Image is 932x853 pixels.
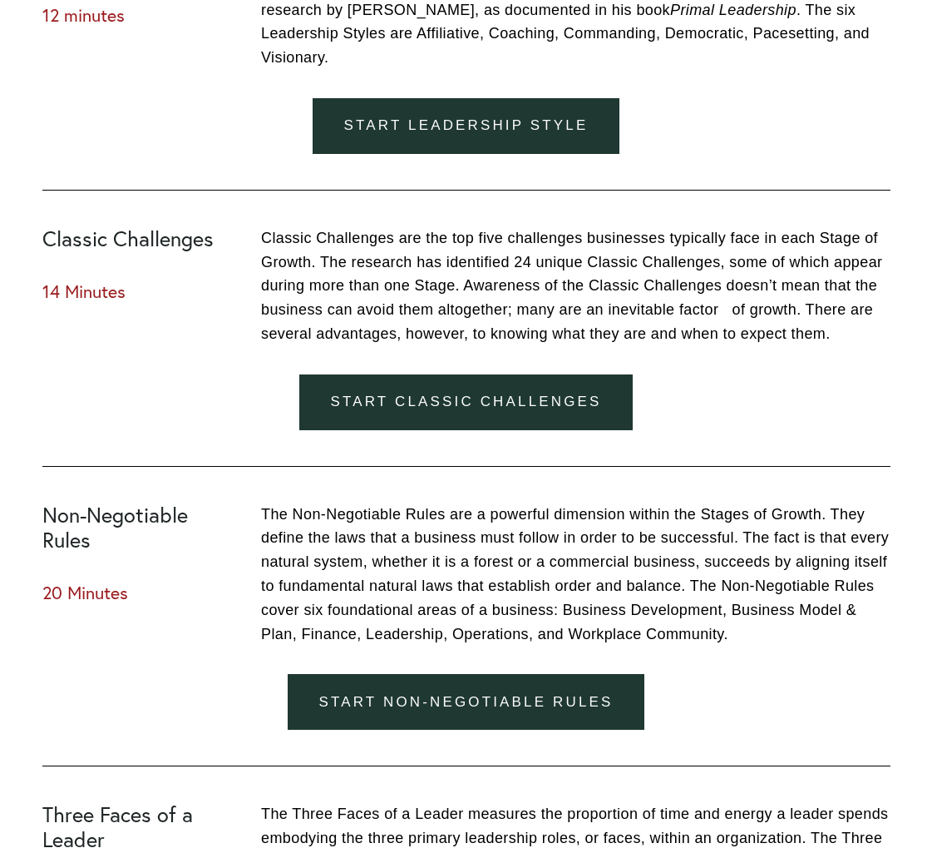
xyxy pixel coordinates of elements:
h2: Three Faces of a Leader [42,802,234,852]
h3: 20 Minutes [42,583,234,604]
a: Start Leadership Style [313,98,620,154]
p: Classic Challenges are the top five challenges businesses typically face in each Stage of Growth.... [261,226,890,346]
a: Start Non-Negotiable Rules [288,674,645,730]
p: The Non-Negotiable Rules are a powerful dimension within the Stages of Growth. They define the la... [261,503,890,647]
a: Start Classic Challenges [299,374,634,430]
h2: Classic Challenges [42,226,234,251]
h3: 14 Minutes [42,281,234,303]
h2: Non-Negotiable Rules [42,503,234,553]
em: Primal Leadership [670,2,796,18]
h3: 12 minutes [42,5,234,27]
